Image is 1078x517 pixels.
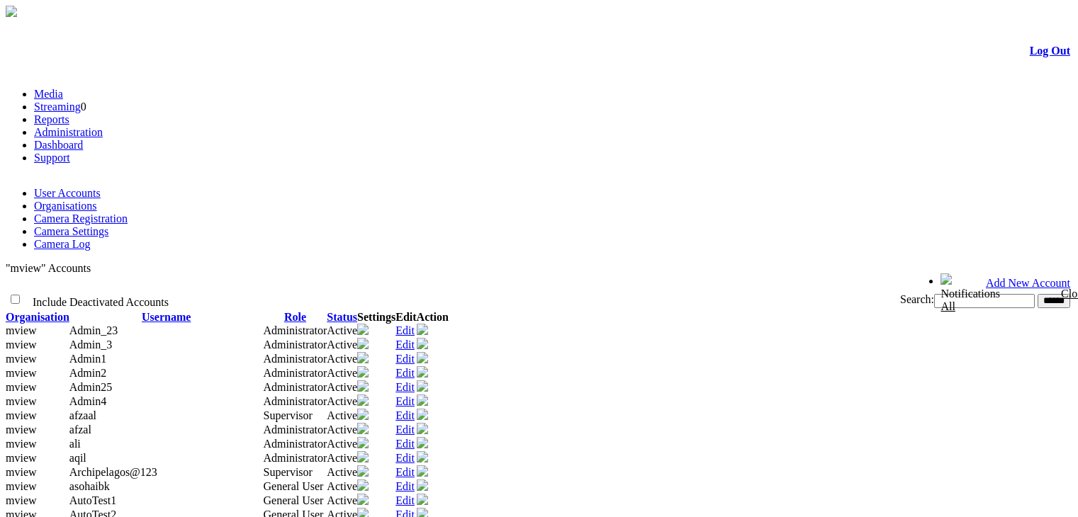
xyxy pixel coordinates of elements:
[264,352,327,366] td: Administrator
[941,273,952,285] img: bell24.png
[357,451,369,462] img: camera24.png
[417,325,428,337] a: Deactivate
[357,338,369,349] img: camera24.png
[395,395,415,407] a: Edit
[395,466,415,478] a: Edit
[417,339,428,351] a: Deactivate
[6,353,37,365] span: mview
[417,396,428,408] a: Deactivate
[417,409,428,420] img: user-active-green-icon.svg
[357,394,369,406] img: camera24.png
[417,438,428,450] a: Deactivate
[417,410,428,422] a: Deactivate
[1030,45,1070,57] a: Log Out
[395,381,415,393] a: Edit
[526,293,1070,308] div: Search:
[264,494,327,508] td: General User
[69,409,96,421] span: afzaal
[417,338,428,349] img: user-active-green-icon.svg
[327,352,357,366] td: Active
[6,311,69,323] a: Organisation
[417,437,428,448] img: user-active-green-icon.svg
[69,438,81,450] span: ali
[357,380,369,392] img: camera24.png
[264,465,327,479] td: Supervisor
[327,409,357,423] td: Active
[327,437,357,451] td: Active
[417,465,428,477] img: user-active-green-icon.svg
[395,311,416,324] th: Edit
[6,438,37,450] span: mview
[34,88,63,100] a: Media
[264,324,327,338] td: Administrator
[357,324,369,335] img: camera24.png
[395,424,415,436] a: Edit
[6,466,37,478] span: mview
[327,338,357,352] td: Active
[69,452,86,464] span: aqil
[417,494,428,505] img: user-active-green-icon.svg
[264,423,327,437] td: Administrator
[395,438,415,450] a: Edit
[357,311,395,324] th: Settings
[417,311,449,324] th: Action
[6,424,37,436] span: mview
[417,394,428,406] img: user-active-green-icon.svg
[34,126,103,138] a: Administration
[34,238,91,250] a: Camera Log
[417,324,428,335] img: user-active-green-icon.svg
[417,352,428,363] img: user-active-green-icon.svg
[395,339,415,351] a: Edit
[327,423,357,437] td: Active
[264,409,327,423] td: Supervisor
[395,480,415,492] a: Edit
[34,212,128,225] a: Camera Registration
[264,380,327,394] td: Administrator
[264,366,327,380] td: Administrator
[6,395,37,407] span: mview
[417,382,428,394] a: Deactivate
[6,494,37,506] span: mview
[417,423,428,434] img: user-active-green-icon.svg
[395,452,415,464] a: Edit
[34,101,81,113] a: Streaming
[327,366,357,380] td: Active
[6,6,17,17] img: arrow-3.png
[69,324,118,336] span: Admin_23
[327,324,357,338] td: Active
[69,424,91,436] span: afzal
[327,394,357,409] td: Active
[34,187,101,199] a: User Accounts
[69,466,157,478] span: Archipelagos@123
[264,394,327,409] td: Administrator
[417,453,428,465] a: Deactivate
[69,367,106,379] span: Admin2
[395,324,415,336] a: Edit
[264,479,327,494] td: General User
[327,479,357,494] td: Active
[417,495,428,507] a: Deactivate
[69,494,116,506] span: AutoTest1
[357,352,369,363] img: camera24.png
[264,437,327,451] td: Administrator
[357,465,369,477] img: camera24.png
[142,311,191,323] a: Username
[357,494,369,505] img: camera24.png
[264,451,327,465] td: Administrator
[69,395,106,407] span: Admin4
[69,339,112,351] span: Admin_3
[417,380,428,392] img: user-active-green-icon.svg
[34,152,70,164] a: Support
[69,381,112,393] span: Admin25
[417,481,428,493] a: Deactivate
[417,366,428,377] img: user-active-green-icon.svg
[81,101,86,113] span: 0
[6,452,37,464] span: mview
[395,353,415,365] a: Edit
[357,423,369,434] img: camera24.png
[69,480,110,492] span: asohaibk
[357,409,369,420] img: camera24.png
[327,465,357,479] td: Active
[357,437,369,448] img: camera24.png
[6,381,37,393] span: mview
